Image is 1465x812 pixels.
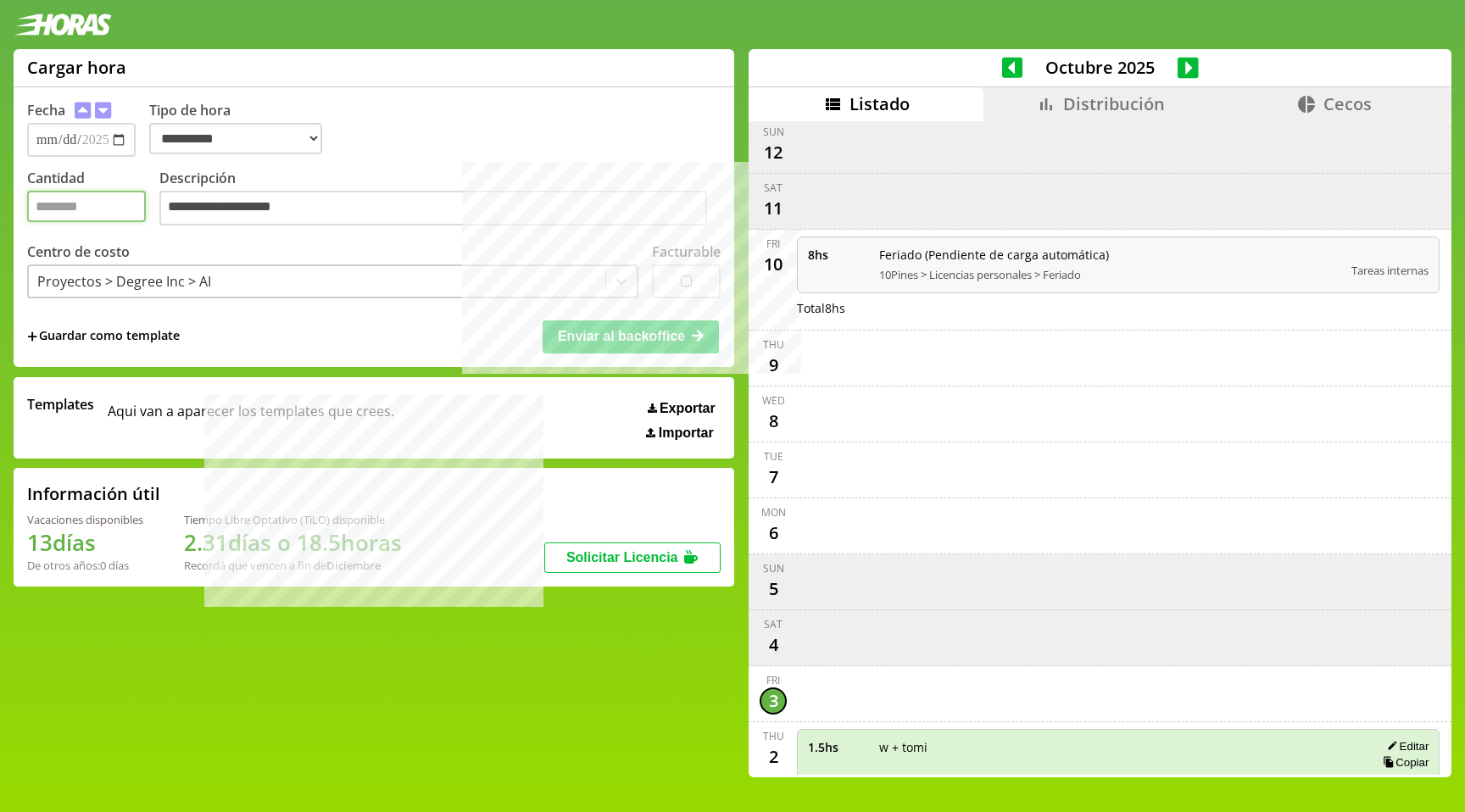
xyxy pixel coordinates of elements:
span: Aqui van a aparecer los templates que crees. [108,395,394,441]
h1: Cargar hora [27,56,126,79]
div: 5 [760,576,787,603]
div: 7 [760,464,787,491]
label: Centro de costo [27,242,130,261]
textarea: Descripción [159,191,707,226]
div: 3 [760,687,787,715]
span: w + tomi [879,739,1340,755]
span: + [27,327,37,346]
div: 10 [760,251,787,278]
span: Cecos [1323,92,1372,115]
h1: 2.31 días o 18.5 horas [184,527,402,558]
button: Enviar al backoffice [543,320,719,353]
button: Copiar [1378,755,1429,770]
button: Solicitar Licencia [544,542,721,573]
div: Tue [764,449,783,464]
span: 1.5 hs [808,739,867,755]
span: Solicitar Licencia [566,550,678,565]
label: Facturable [652,242,721,261]
label: Tipo de hora [149,101,336,157]
div: De otros años: 0 días [27,558,143,573]
span: Feriado (Pendiente de carga automática) [879,247,1340,263]
div: Total 8 hs [797,300,1440,316]
span: Tareas internas [1351,772,1429,787]
div: Mon [761,505,786,520]
div: 11 [760,195,787,222]
span: Listado [849,92,910,115]
span: Octubre 2025 [1022,56,1178,79]
div: Sat [764,617,783,631]
div: Sun [763,561,784,576]
img: logotipo [14,14,112,36]
div: Sun [763,125,784,139]
div: 2 [760,743,787,770]
button: Exportar [643,400,721,417]
span: Templates [27,395,94,414]
div: Recordá que vencen a fin de [184,558,402,573]
div: Vacaciones disponibles [27,512,143,527]
div: Sat [764,181,783,195]
div: Fri [766,236,780,251]
input: Cantidad [27,191,146,222]
div: scrollable content [749,121,1451,776]
select: Tipo de hora [149,123,322,154]
b: Diciembre [326,558,381,573]
span: 10Pines > Equipo y sociales > Reuniones 1on1 [879,772,1340,787]
label: Descripción [159,169,721,231]
div: 4 [760,631,787,659]
div: 12 [760,139,787,166]
div: Proyectos > Degree Inc > AI [37,272,211,291]
span: +Guardar como template [27,327,180,346]
span: Tareas internas [1351,263,1429,278]
span: Exportar [660,401,716,416]
label: Fecha [27,101,65,120]
span: Distribución [1063,92,1165,115]
span: Importar [659,425,714,441]
label: Cantidad [27,169,159,231]
div: 8 [760,408,787,435]
div: Tiempo Libre Optativo (TiLO) disponible [184,512,402,527]
div: 9 [760,352,787,379]
span: 8 hs [808,247,867,263]
button: Editar [1382,739,1429,754]
h2: Información útil [27,482,160,505]
div: Thu [763,337,784,352]
h1: 13 días [27,527,143,558]
span: Enviar al backoffice [558,329,685,343]
div: Fri [766,673,780,687]
div: Thu [763,729,784,743]
span: 10Pines > Licencias personales > Feriado [879,267,1340,282]
div: 6 [760,520,787,547]
div: Wed [762,393,785,408]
